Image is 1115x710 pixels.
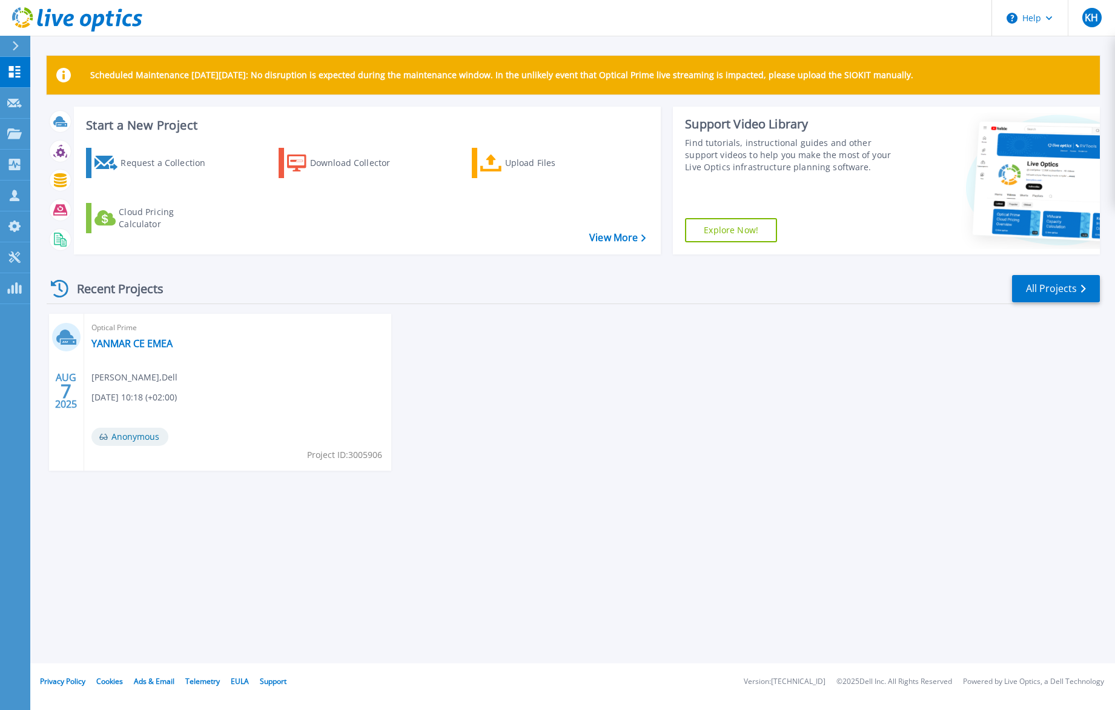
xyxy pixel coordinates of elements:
[86,203,221,233] a: Cloud Pricing Calculator
[744,678,825,686] li: Version: [TECHNICAL_ID]
[685,116,902,132] div: Support Video Library
[134,676,174,686] a: Ads & Email
[589,232,646,244] a: View More
[1085,13,1098,22] span: KH
[231,676,249,686] a: EULA
[55,369,78,413] div: AUG 2025
[472,148,607,178] a: Upload Files
[836,678,952,686] li: © 2025 Dell Inc. All Rights Reserved
[685,137,902,173] div: Find tutorials, instructional guides and other support videos to help you make the most of your L...
[91,391,177,404] span: [DATE] 10:18 (+02:00)
[685,218,777,242] a: Explore Now!
[1012,275,1100,302] a: All Projects
[119,206,216,230] div: Cloud Pricing Calculator
[86,148,221,178] a: Request a Collection
[963,678,1104,686] li: Powered by Live Optics, a Dell Technology
[279,148,414,178] a: Download Collector
[121,151,217,175] div: Request a Collection
[185,676,220,686] a: Telemetry
[91,337,173,350] a: YANMAR CE EMEA
[307,448,382,462] span: Project ID: 3005906
[505,151,602,175] div: Upload Files
[61,386,71,396] span: 7
[86,119,645,132] h3: Start a New Project
[310,151,407,175] div: Download Collector
[90,70,913,80] p: Scheduled Maintenance [DATE][DATE]: No disruption is expected during the maintenance window. In t...
[96,676,123,686] a: Cookies
[47,274,180,304] div: Recent Projects
[91,428,168,446] span: Anonymous
[91,371,177,384] span: [PERSON_NAME] , Dell
[260,676,286,686] a: Support
[40,676,85,686] a: Privacy Policy
[91,321,384,334] span: Optical Prime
